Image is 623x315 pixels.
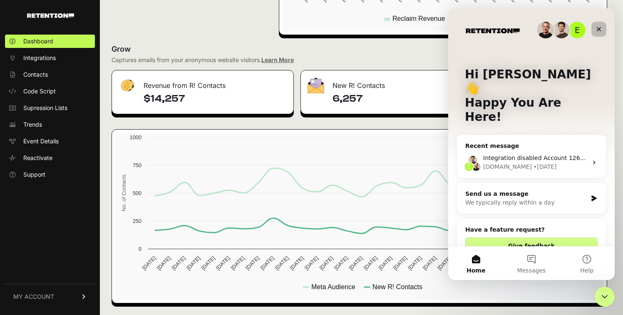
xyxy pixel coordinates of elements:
iframe: Intercom live chat [595,287,615,307]
div: New R! Contacts [301,70,453,95]
img: fa-dollar-13500eef13a19c4ab2b9ed9ad552e47b0d9fc28b02b83b90ba0e00f96d6372e9.png [119,77,135,94]
iframe: Intercom live chat [448,8,615,280]
span: Code Script [23,87,56,95]
text: [DATE] [259,255,275,271]
text: No. of Contacts [121,175,127,211]
span: Supression Lists [23,104,67,112]
img: Retention.com [27,13,74,18]
a: Supression Lists [5,101,95,115]
span: Messages [69,259,98,265]
text: [DATE] [185,255,201,271]
text: 1000 [130,134,141,140]
text: Reclaim Revenue [392,15,445,22]
text: [DATE] [407,255,423,271]
a: Contacts [5,68,95,81]
a: Integrations [5,51,95,65]
span: Dashboard [23,37,53,45]
span: Integration disabled Account 12655 (["[EMAIL_ADDRESS][DOMAIN_NAME]"]) - Error: Listrak API ERROR ... [35,146,444,153]
text: [DATE] [244,255,261,271]
text: [DATE] [422,255,438,271]
text: Meta Audience [311,283,355,290]
a: Code Script [5,85,95,98]
text: [DATE] [141,255,157,271]
div: [DOMAIN_NAME] [35,154,84,163]
text: [DATE] [362,255,379,271]
button: Help [111,238,166,272]
text: 250 [133,218,141,224]
div: Revenue from R! Contacts [112,70,293,95]
a: Trends [5,118,95,131]
a: Learn More [261,56,294,63]
text: [DATE] [392,255,408,271]
text: [DATE] [333,255,349,271]
a: Dashboard [5,35,95,48]
div: • [DATE] [85,154,109,163]
span: Help [132,259,145,265]
text: [DATE] [171,255,187,271]
text: [DATE] [288,255,305,271]
text: [DATE] [303,255,320,271]
img: fa-envelope-19ae18322b30453b285274b1b8af3d052b27d846a4fbe8435d1a52b978f639a2.png [308,77,324,93]
text: [DATE] [156,255,172,271]
span: Reactivate [23,154,52,162]
h2: Have a feature request? [17,217,149,226]
span: Event Details [23,137,59,145]
text: [DATE] [200,255,216,271]
button: Messages [55,238,111,272]
div: Send us a message [17,181,139,190]
h4: $14,257 [144,92,287,105]
span: Trends [23,120,42,129]
text: [DATE] [318,255,334,271]
text: 750 [133,162,141,168]
text: [DATE] [274,255,290,271]
span: Contacts [23,70,48,79]
h4: 6,257 [333,92,446,105]
a: MY ACCOUNT [5,284,95,309]
a: Support [5,168,95,181]
span: MY ACCOUNT [13,292,54,301]
button: Give feedback [17,229,149,246]
div: We typically reply within a day [17,190,139,199]
div: Close [143,13,158,28]
text: 500 [133,190,141,196]
text: [DATE] [347,255,364,271]
h2: Grow [112,43,607,55]
text: 0 [139,246,141,252]
div: Send us a messageWe typically reply within a day [8,174,158,206]
a: Event Details [5,135,95,148]
text: [DATE] [377,255,393,271]
text: [DATE] [229,255,246,271]
span: Integrations [23,54,56,62]
span: Home [18,259,37,265]
text: [DATE] [436,255,452,271]
text: New R! Contacts [372,283,422,290]
span: Support [23,170,45,179]
a: Reactivate [5,151,95,165]
text: [DATE] [215,255,231,271]
div: Captures emails from your anonymous website visitors. [112,56,294,64]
